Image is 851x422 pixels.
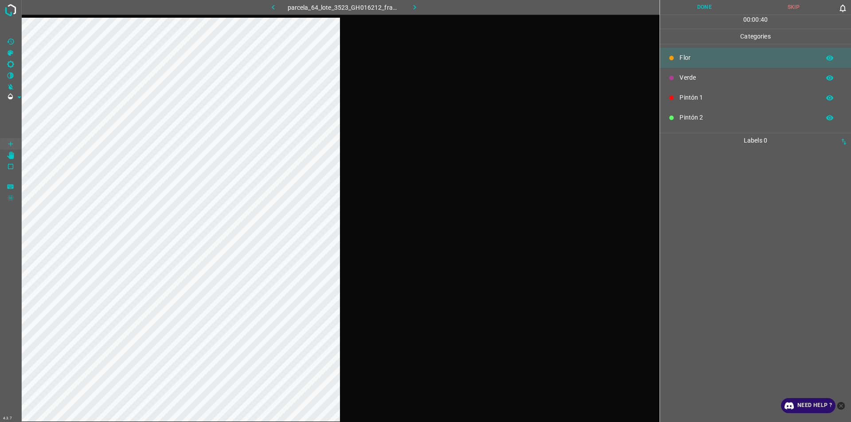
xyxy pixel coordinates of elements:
[1,415,14,422] div: 4.3.7
[660,29,851,44] p: Categories
[288,2,401,15] h6: parcela_64_lote_3523_GH016212_frame_00118_114147.jpg
[743,15,768,29] div: : :
[660,68,851,88] div: Verde
[679,73,816,82] p: Verde
[679,113,816,122] p: Pintón 2
[761,15,768,24] p: 40
[3,2,19,18] img: logo
[679,93,816,102] p: Pintón 1
[663,133,848,148] p: Labels 0
[835,398,847,413] button: close-help
[660,88,851,108] div: Pintón 1
[781,398,835,413] a: Need Help ?
[660,48,851,68] div: Flor
[743,15,750,24] p: 00
[752,15,759,24] p: 00
[660,128,851,147] div: Pintón 3
[660,108,851,128] div: Pintón 2
[679,53,816,62] p: Flor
